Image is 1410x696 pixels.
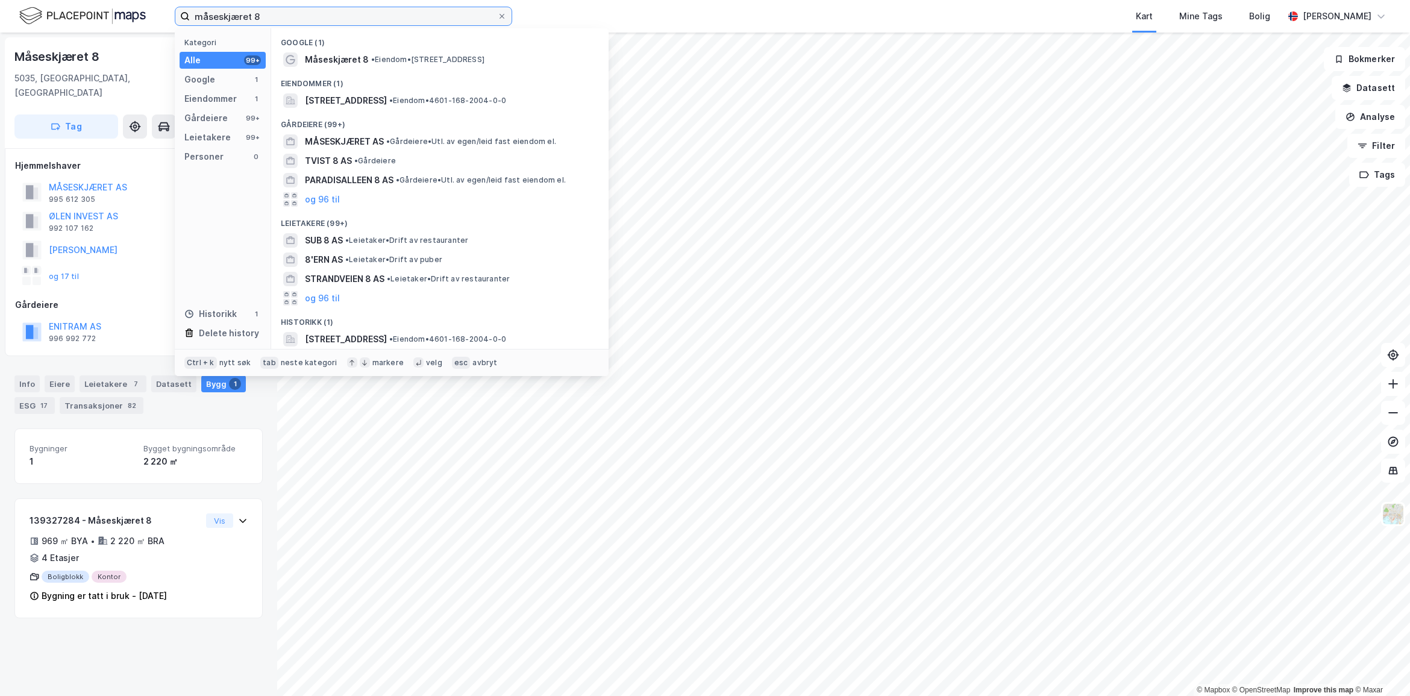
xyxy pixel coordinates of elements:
div: Kontrollprogram for chat [1350,638,1410,696]
div: Google (1) [271,28,609,50]
div: Bygning er tatt i bruk - [DATE] [42,589,167,603]
span: • [389,96,393,105]
span: Måseskjæret 8 [305,52,369,67]
div: Ctrl + k [184,357,217,369]
span: 8'ERN AS [305,252,343,267]
span: • [389,334,393,343]
div: 99+ [244,113,261,123]
div: Leietakere (99+) [271,209,609,231]
span: • [354,156,358,165]
div: esc [452,357,471,369]
span: Bygninger [30,444,134,454]
div: 995 612 305 [49,195,95,204]
div: Gårdeiere [15,298,262,312]
div: 4 Etasjer [42,551,79,565]
span: Gårdeiere • Utl. av egen/leid fast eiendom el. [386,137,556,146]
div: Mine Tags [1179,9,1223,24]
iframe: Chat Widget [1350,638,1410,696]
div: Gårdeiere (99+) [271,110,609,132]
div: 99+ [244,133,261,142]
span: [STREET_ADDRESS] [305,332,387,346]
div: Historikk (1) [271,308,609,330]
span: Gårdeiere [354,156,396,166]
input: Søk på adresse, matrikkel, gårdeiere, leietakere eller personer [190,7,497,25]
span: Eiendom • [STREET_ADDRESS] [371,55,484,64]
span: • [386,137,390,146]
div: 992 107 162 [49,224,93,233]
span: Leietaker • Drift av puber [345,255,442,265]
div: 1 [30,454,134,469]
div: Måseskjæret 8 [14,47,101,66]
span: [STREET_ADDRESS] [305,93,387,108]
a: Mapbox [1197,686,1230,694]
a: OpenStreetMap [1232,686,1291,694]
span: Leietaker • Drift av restauranter [387,274,510,284]
button: Datasett [1332,76,1405,100]
div: Transaksjoner [60,397,143,414]
span: Gårdeiere • Utl. av egen/leid fast eiendom el. [396,175,566,185]
div: • [90,536,95,546]
div: 2 220 ㎡ BRA [110,534,164,548]
div: tab [260,357,278,369]
span: • [345,236,349,245]
a: Improve this map [1294,686,1353,694]
div: ESG [14,397,55,414]
button: Filter [1347,134,1405,158]
span: Eiendom • 4601-168-2004-0-0 [389,334,506,344]
div: 0 [251,152,261,161]
span: MÅSESKJÆRET AS [305,134,384,149]
div: 1 [251,75,261,84]
div: 1 [251,309,261,319]
div: Bolig [1249,9,1270,24]
div: Alle [184,53,201,67]
div: Personer [184,149,224,164]
button: Bokmerker [1324,47,1405,71]
div: velg [426,358,442,368]
div: 7 [130,378,142,390]
span: • [345,255,349,264]
span: • [387,274,390,283]
span: Bygget bygningsområde [143,444,248,454]
button: Analyse [1335,105,1405,129]
div: Google [184,72,215,87]
span: TVIST 8 AS [305,154,352,168]
div: 1 [251,94,261,104]
div: Info [14,375,40,392]
div: Eiere [45,375,75,392]
img: logo.f888ab2527a4732fd821a326f86c7f29.svg [19,5,146,27]
span: SUB 8 AS [305,233,343,248]
div: Historikk [184,307,237,321]
button: Tag [14,114,118,139]
div: 2 220 ㎡ [143,454,248,469]
div: Delete history [199,326,259,340]
div: 969 ㎡ BYA [42,534,88,548]
div: avbryt [472,358,497,368]
div: markere [372,358,404,368]
div: 996 992 772 [49,334,96,343]
div: Hjemmelshaver [15,158,262,173]
div: Bygg [201,375,246,392]
span: • [371,55,375,64]
span: Eiendom • 4601-168-2004-0-0 [389,96,506,105]
span: • [396,175,399,184]
div: nytt søk [219,358,251,368]
div: neste kategori [281,358,337,368]
button: og 96 til [305,291,340,306]
div: Leietakere [184,130,231,145]
div: Leietakere [80,375,146,392]
div: Kart [1136,9,1153,24]
span: STRANDVEIEN 8 AS [305,272,384,286]
button: Vis [206,513,233,528]
div: 5035, [GEOGRAPHIC_DATA], [GEOGRAPHIC_DATA] [14,71,195,100]
div: 99+ [244,55,261,65]
div: Gårdeiere [184,111,228,125]
div: 1 [229,378,241,390]
span: Leietaker • Drift av restauranter [345,236,468,245]
div: 17 [38,400,50,412]
div: Eiendommer (1) [271,69,609,91]
div: [PERSON_NAME] [1303,9,1371,24]
div: Eiendommer [184,92,237,106]
div: 139327284 - Måseskjæret 8 [30,513,201,528]
div: Datasett [151,375,196,392]
button: og 96 til [305,192,340,207]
